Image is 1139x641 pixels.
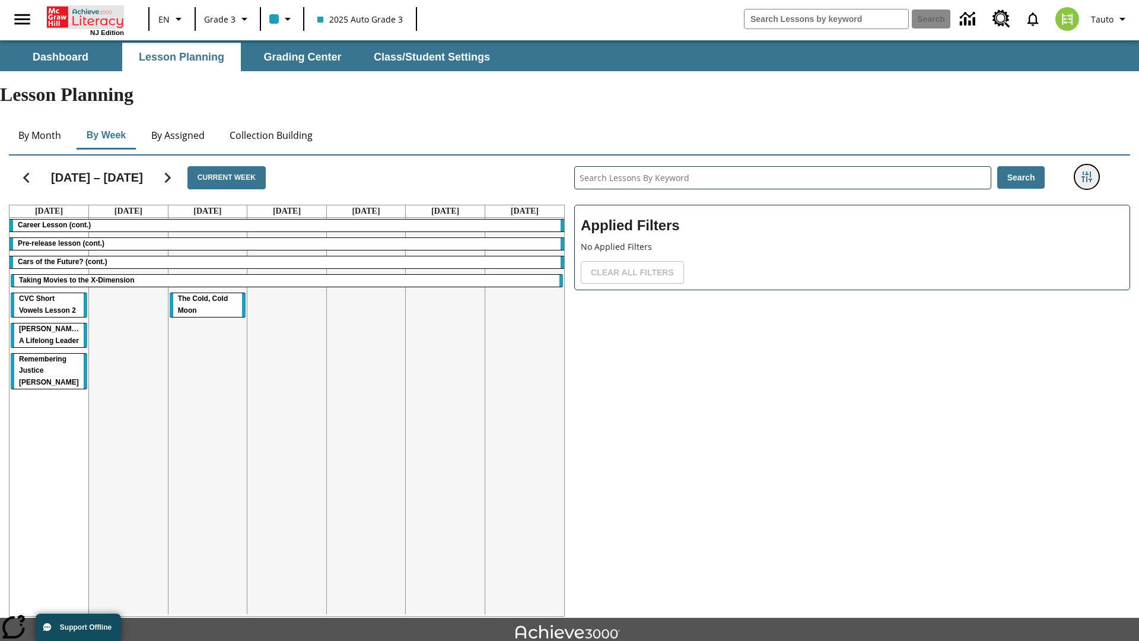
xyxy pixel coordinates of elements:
[5,2,40,37] button: Open side menu
[9,238,564,250] div: Pre-release lesson (cont.)
[77,121,136,150] button: By Week
[47,4,124,36] div: Home
[581,240,1124,253] p: No Applied Filters
[19,355,79,387] span: Remembering Justice O'Connor
[364,43,499,71] button: Class/Student Settings
[33,205,65,217] a: August 18, 2025
[317,13,403,26] span: 2025 Auto Grade 3
[170,293,246,317] div: The Cold, Cold Moon
[158,13,170,26] span: EN
[508,205,541,217] a: August 24, 2025
[9,256,564,268] div: Cars of the Future? (cont.)
[187,166,266,189] button: Current Week
[152,163,183,193] button: Next
[36,614,121,641] button: Support Offline
[1091,13,1113,26] span: Tauto
[122,43,241,71] button: Lesson Planning
[9,220,564,231] div: Career Lesson (cont.)
[199,8,256,30] button: Grade: Grade 3, Select a grade
[142,121,214,150] button: By Assigned
[271,205,303,217] a: August 21, 2025
[1055,7,1079,31] img: avatar image
[1086,8,1134,30] button: Profile/Settings
[1,43,120,71] button: Dashboard
[953,3,985,36] a: Data Center
[985,3,1017,35] a: Resource Center, Will open in new tab
[18,258,107,266] span: Cars of the Future? (cont.)
[565,151,1130,617] div: Search
[1075,165,1099,189] button: Filters Side menu
[997,166,1045,189] button: Search
[581,211,1124,240] h2: Applied Filters
[11,293,87,317] div: CVC Short Vowels Lesson 2
[51,170,143,185] h2: [DATE] – [DATE]
[429,205,462,217] a: August 23, 2025
[90,29,124,36] span: NJ Edition
[178,294,228,315] span: The Cold, Cold Moon
[18,221,91,229] span: Career Lesson (cont.)
[19,294,76,315] span: CVC Short Vowels Lesson 2
[11,323,87,347] div: Dianne Feinstein: A Lifelong Leader
[18,239,104,247] span: Pre-release lesson (cont.)
[575,167,991,189] input: Search Lessons By Keyword
[745,9,908,28] input: search field
[349,205,382,217] a: August 22, 2025
[9,121,71,150] button: By Month
[60,623,112,632] span: Support Offline
[11,275,563,287] div: Taking Movies to the X-Dimension
[19,276,134,284] span: Taking Movies to the X-Dimension
[19,325,81,345] span: Dianne Feinstein: A Lifelong Leader
[11,354,87,389] div: Remembering Justice O'Connor
[1017,4,1048,34] a: Notifications
[1048,4,1086,34] button: Select a new avatar
[220,121,322,150] button: Collection Building
[112,205,145,217] a: August 19, 2025
[265,8,300,30] button: Class color is light blue. Change class color
[153,8,191,30] button: Language: EN, Select a language
[191,205,224,217] a: August 20, 2025
[574,205,1130,290] div: Applied Filters
[243,43,362,71] button: Grading Center
[47,5,124,29] a: Home
[204,13,236,26] span: Grade 3
[11,163,42,193] button: Previous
